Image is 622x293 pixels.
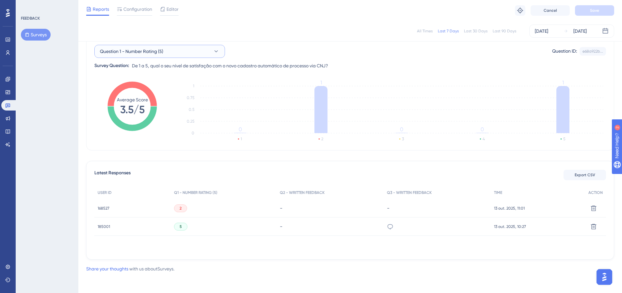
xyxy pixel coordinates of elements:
span: TIME [494,190,502,195]
a: Share your thoughts [86,266,128,271]
span: Export CSV [575,172,595,178]
text: 1 [241,137,242,141]
div: Question ID: [552,47,577,56]
text: 5 [563,137,565,141]
span: USER ID [98,190,112,195]
tspan: 3.5/5 [120,103,145,116]
span: 168527 [98,206,109,211]
span: Latest Responses [94,169,131,181]
span: 13 out. 2025, 10:27 [494,224,526,229]
div: Survey Question: [94,62,129,70]
span: 5 [180,224,182,229]
button: Cancel [531,5,570,16]
tspan: 0.75 [187,95,194,100]
span: Save [590,8,599,13]
span: Cancel [544,8,557,13]
tspan: 0 [400,126,403,132]
tspan: 0.5 [189,107,194,112]
tspan: 0.25 [187,119,194,124]
div: Last 90 Days [493,28,516,34]
tspan: 0 [481,126,484,132]
span: ACTION [588,190,603,195]
div: - [280,205,380,211]
div: - [280,223,380,230]
button: Surveys [21,29,51,41]
div: Last 7 Days [438,28,459,34]
tspan: 1 [320,79,322,86]
iframe: UserGuiding AI Assistant Launcher [595,267,614,287]
span: Configuration [123,5,152,13]
tspan: Average Score [117,97,148,102]
button: Save [575,5,614,16]
div: [DATE] [573,27,587,35]
tspan: 1 [193,84,194,88]
span: Reports [93,5,109,13]
tspan: 0 [192,131,194,135]
div: 2 [45,3,47,9]
span: Editor [167,5,179,13]
text: 3 [402,137,404,141]
span: 2 [180,206,182,211]
div: - [387,205,487,211]
tspan: 0 [239,126,242,132]
span: 185001 [98,224,110,229]
button: Question 1 - Number Rating (5) [94,45,225,58]
span: Need Help? [15,2,41,9]
text: 2 [321,137,323,141]
span: De 1 a 5, qual o seu nível de satisfação com o novo cadastro automático de processo via CNJ? [132,62,328,70]
span: Q3 - WRITTEN FEEDBACK [387,190,432,195]
div: Last 30 Days [464,28,487,34]
span: 13 out. 2025, 11:01 [494,206,525,211]
span: Question 1 - Number Rating (5) [100,47,163,55]
div: e68a922b... [582,49,603,54]
button: Export CSV [564,170,606,180]
div: with us about Surveys . [86,265,174,273]
text: 4 [483,137,485,141]
tspan: 1 [562,79,564,86]
span: Q2 - WRITTEN FEEDBACK [280,190,325,195]
span: Q1 - NUMBER RATING (5) [174,190,217,195]
div: FEEDBACK [21,16,40,21]
div: All Times [417,28,433,34]
div: [DATE] [535,27,548,35]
